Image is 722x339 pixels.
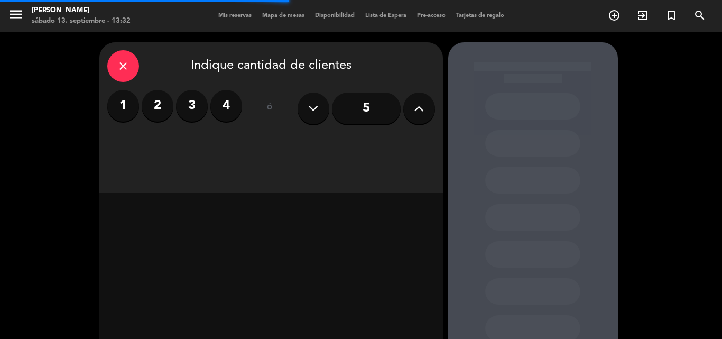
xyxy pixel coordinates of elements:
[257,13,310,19] span: Mapa de mesas
[107,50,435,82] div: Indique cantidad de clientes
[210,90,242,122] label: 4
[608,9,621,22] i: add_circle_outline
[360,13,412,19] span: Lista de Espera
[32,5,131,16] div: [PERSON_NAME]
[117,60,129,72] i: close
[213,13,257,19] span: Mis reservas
[142,90,173,122] label: 2
[107,90,139,122] label: 1
[32,16,131,26] div: sábado 13. septiembre - 13:32
[176,90,208,122] label: 3
[636,9,649,22] i: exit_to_app
[253,90,287,127] div: ó
[451,13,510,19] span: Tarjetas de regalo
[412,13,451,19] span: Pre-acceso
[8,6,24,22] i: menu
[310,13,360,19] span: Disponibilidad
[665,9,678,22] i: turned_in_not
[8,6,24,26] button: menu
[693,9,706,22] i: search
